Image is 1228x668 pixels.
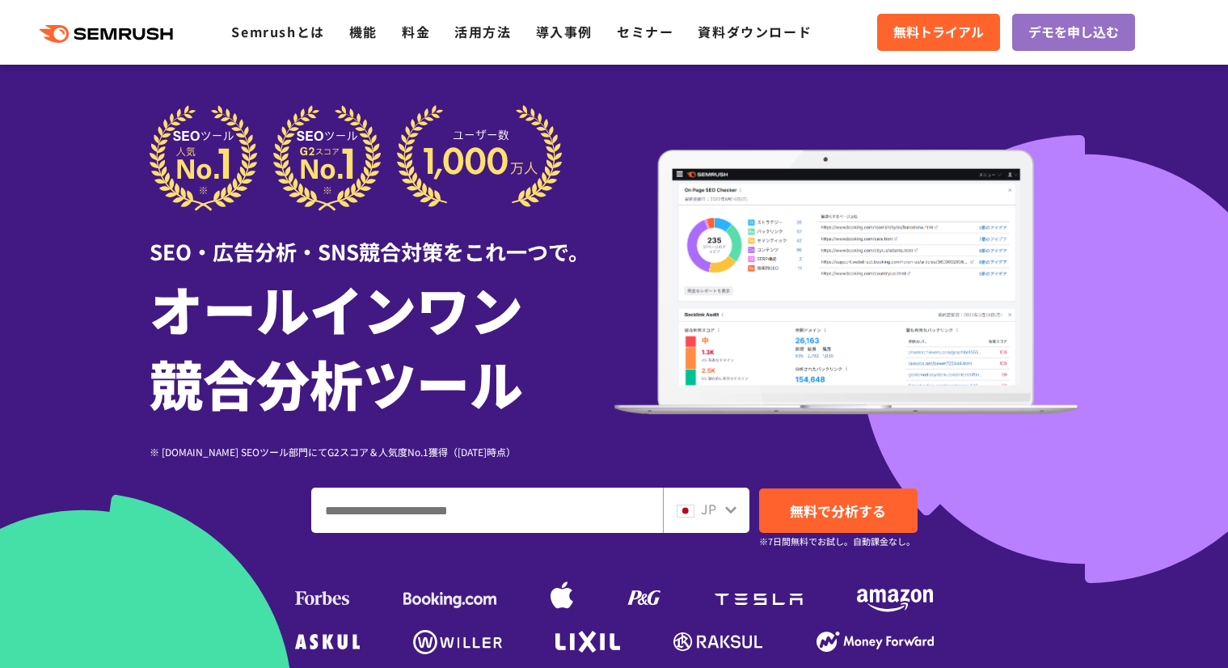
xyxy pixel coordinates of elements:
[150,271,614,420] h1: オールインワン 競合分析ツール
[701,499,716,518] span: JP
[150,444,614,459] div: ※ [DOMAIN_NAME] SEOツール部門にてG2スコア＆人気度No.1獲得（[DATE]時点）
[1028,22,1119,43] span: デモを申し込む
[790,501,886,521] span: 無料で分析する
[150,211,614,267] div: SEO・広告分析・SNS競合対策をこれ一つで。
[759,488,918,533] a: 無料で分析する
[893,22,984,43] span: 無料トライアル
[877,14,1000,51] a: 無料トライアル
[349,22,378,41] a: 機能
[312,488,662,532] input: ドメイン、キーワードまたはURLを入力してください
[231,22,324,41] a: Semrushとは
[536,22,593,41] a: 導入事例
[698,22,812,41] a: 資料ダウンロード
[454,22,511,41] a: 活用方法
[1012,14,1135,51] a: デモを申し込む
[402,22,430,41] a: 料金
[759,534,915,549] small: ※7日間無料でお試し。自動課金なし。
[617,22,673,41] a: セミナー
